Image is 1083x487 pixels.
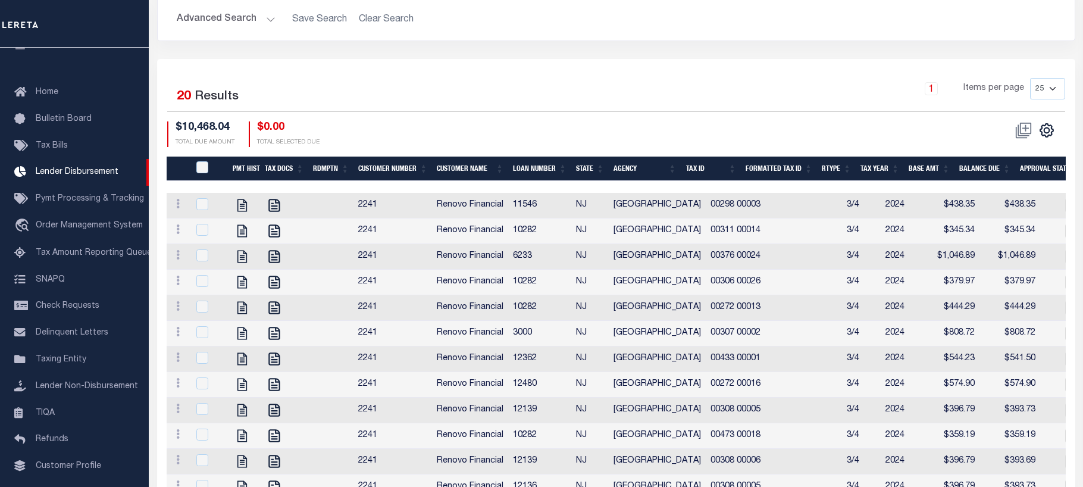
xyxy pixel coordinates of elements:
[353,270,432,295] td: 2241
[36,275,65,283] span: SNAPQ
[904,157,954,181] th: Base Amt: activate to sort column ascending
[353,157,432,181] th: Customer Number: activate to sort column ascending
[842,372,881,398] td: 3/4
[353,244,432,270] td: 2241
[432,193,508,218] td: Renovo Financial
[571,295,609,321] td: NJ
[842,218,881,244] td: 3/4
[741,157,817,181] th: Formatted Tax Id: activate to sort column ascending
[571,218,609,244] td: NJ
[508,218,571,244] td: 10282
[571,346,609,372] td: NJ
[881,398,929,423] td: 2024
[508,423,571,449] td: 10282
[881,244,929,270] td: 2024
[842,321,881,346] td: 3/4
[706,449,766,474] td: 00308 00006
[508,398,571,423] td: 12139
[979,346,1040,372] td: $541.50
[609,346,706,372] td: [GEOGRAPHIC_DATA]
[36,88,58,96] span: Home
[432,398,508,423] td: Renovo Financial
[881,218,929,244] td: 2024
[432,321,508,346] td: Renovo Financial
[706,193,766,218] td: 00298 00003
[36,382,138,391] span: Lender Non-Disbursement
[979,423,1040,449] td: $359.19
[842,244,881,270] td: 3/4
[609,372,706,398] td: [GEOGRAPHIC_DATA]
[508,346,571,372] td: 12362
[571,193,609,218] td: NJ
[929,244,979,270] td: $1,046.89
[308,157,353,181] th: Rdmptn: activate to sort column ascending
[842,423,881,449] td: 3/4
[929,372,979,398] td: $574.90
[176,121,234,135] h4: $10,468.04
[979,295,1040,321] td: $444.29
[432,157,508,181] th: Customer Name: activate to sort column ascending
[954,157,1015,181] th: Balance Due: activate to sort column ascending
[881,346,929,372] td: 2024
[929,423,979,449] td: $359.19
[432,346,508,372] td: Renovo Financial
[36,168,118,176] span: Lender Disbursement
[881,270,929,295] td: 2024
[36,355,86,364] span: Taxing Entity
[979,372,1040,398] td: $574.90
[36,408,55,417] span: TIQA
[929,398,979,423] td: $396.79
[14,218,33,234] i: travel_explore
[36,329,108,337] span: Delinquent Letters
[195,88,239,107] label: Results
[571,157,609,181] th: State: activate to sort column ascending
[963,82,1024,95] span: Items per page
[571,244,609,270] td: NJ
[881,321,929,346] td: 2024
[842,398,881,423] td: 3/4
[432,295,508,321] td: Renovo Financial
[929,346,979,372] td: $544.23
[979,193,1040,218] td: $438.35
[929,218,979,244] td: $345.34
[508,321,571,346] td: 3000
[842,449,881,474] td: 3/4
[929,449,979,474] td: $396.79
[36,221,143,230] span: Order Management System
[706,398,766,423] td: 00308 00005
[257,138,320,147] p: TOTAL SELECTED DUE
[571,321,609,346] td: NJ
[36,462,101,470] span: Customer Profile
[167,157,189,181] th: &nbsp;&nbsp;&nbsp;&nbsp;&nbsp;&nbsp;&nbsp;&nbsp;&nbsp;&nbsp;
[228,157,260,181] th: Pmt Hist
[353,398,432,423] td: 2241
[176,138,234,147] p: TOTAL DUE AMOUNT
[929,321,979,346] td: $808.72
[929,193,979,218] td: $438.35
[353,193,432,218] td: 2241
[571,372,609,398] td: NJ
[856,157,904,181] th: Tax Year: activate to sort column ascending
[979,270,1040,295] td: $379.97
[925,82,938,95] a: 1
[609,193,706,218] td: [GEOGRAPHIC_DATA]
[260,157,309,181] th: Tax Docs: activate to sort column ascending
[881,449,929,474] td: 2024
[432,423,508,449] td: Renovo Financial
[609,423,706,449] td: [GEOGRAPHIC_DATA]
[508,270,571,295] td: 10282
[609,321,706,346] td: [GEOGRAPHIC_DATA]
[1010,121,1037,139] span: Status should not be "REC" to perform this action.
[817,157,856,181] th: RType: activate to sort column ascending
[609,157,681,181] th: Agency: activate to sort column ascending
[432,449,508,474] td: Renovo Financial
[979,321,1040,346] td: $808.72
[706,218,766,244] td: 00311 00014
[571,270,609,295] td: NJ
[432,372,508,398] td: Renovo Financial
[706,423,766,449] td: 00473 00018
[353,423,432,449] td: 2241
[706,321,766,346] td: 00307 00002
[36,435,68,444] span: Refunds
[706,372,766,398] td: 00272 00016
